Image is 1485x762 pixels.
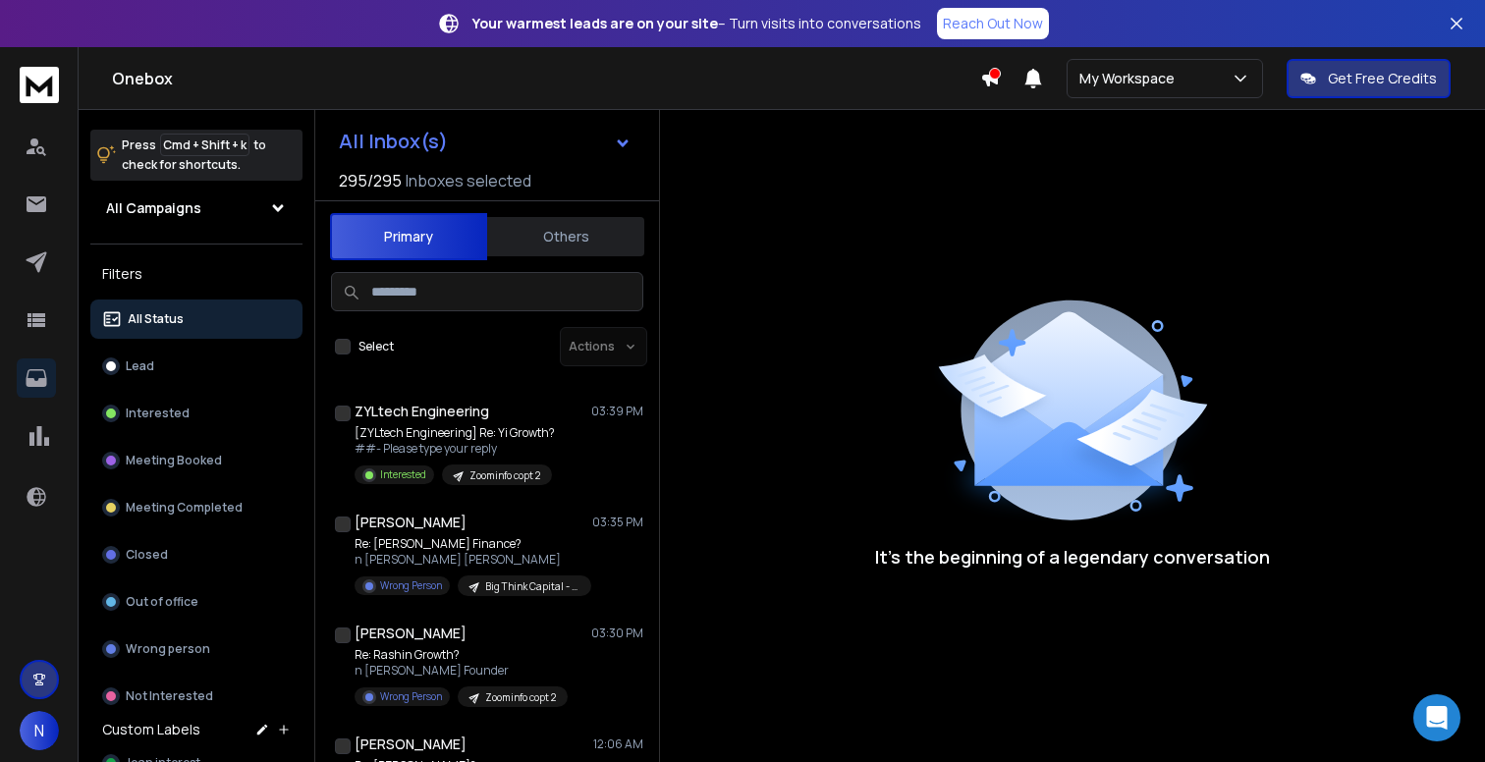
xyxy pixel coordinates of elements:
[1328,69,1437,88] p: Get Free Credits
[355,647,568,663] p: Re: Rashin Growth?
[20,711,59,750] button: N
[875,543,1270,571] p: It’s the beginning of a legendary conversation
[323,122,647,161] button: All Inbox(s)
[1287,59,1451,98] button: Get Free Credits
[126,406,190,421] p: Interested
[355,536,590,552] p: Re: [PERSON_NAME] Finance?
[355,624,467,643] h1: [PERSON_NAME]
[126,358,154,374] p: Lead
[330,213,487,260] button: Primary
[90,677,302,716] button: Not Interested
[591,626,643,641] p: 03:30 PM
[126,453,222,468] p: Meeting Booked
[591,404,643,419] p: 03:39 PM
[90,260,302,288] h3: Filters
[90,394,302,433] button: Interested
[943,14,1043,33] p: Reach Out Now
[355,513,467,532] h1: [PERSON_NAME]
[112,67,980,90] h1: Onebox
[90,488,302,527] button: Meeting Completed
[90,582,302,622] button: Out of office
[358,339,394,354] label: Select
[355,425,555,441] p: [ZYLtech Engineering] Re: Yi Growth?
[485,579,579,594] p: Big Think Capital - LOC
[355,663,568,679] p: n [PERSON_NAME] Founder
[128,311,184,327] p: All Status
[90,347,302,386] button: Lead
[106,198,201,218] h1: All Campaigns
[1413,694,1460,741] div: Open Intercom Messenger
[355,441,555,457] p: ##- Please type your reply
[355,552,590,568] p: n [PERSON_NAME] [PERSON_NAME]
[126,500,243,516] p: Meeting Completed
[485,690,556,705] p: Zoominfo copt 2
[592,515,643,530] p: 03:35 PM
[937,8,1049,39] a: Reach Out Now
[380,467,426,482] p: Interested
[406,169,531,192] h3: Inboxes selected
[355,735,467,754] h1: [PERSON_NAME]
[102,720,200,739] h3: Custom Labels
[90,535,302,574] button: Closed
[122,136,266,175] p: Press to check for shortcuts.
[126,594,198,610] p: Out of office
[90,441,302,480] button: Meeting Booked
[380,689,442,704] p: Wrong Person
[487,215,644,258] button: Others
[90,299,302,339] button: All Status
[126,688,213,704] p: Not Interested
[593,736,643,752] p: 12:06 AM
[90,189,302,228] button: All Campaigns
[339,132,448,151] h1: All Inbox(s)
[126,547,168,563] p: Closed
[1079,69,1182,88] p: My Workspace
[20,67,59,103] img: logo
[160,134,249,156] span: Cmd + Shift + k
[90,629,302,669] button: Wrong person
[469,468,540,483] p: Zoominfo copt 2
[472,14,718,32] strong: Your warmest leads are on your site
[355,402,489,421] h1: ZYLtech Engineering
[339,169,402,192] span: 295 / 295
[472,14,921,33] p: – Turn visits into conversations
[380,578,442,593] p: Wrong Person
[126,641,210,657] p: Wrong person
